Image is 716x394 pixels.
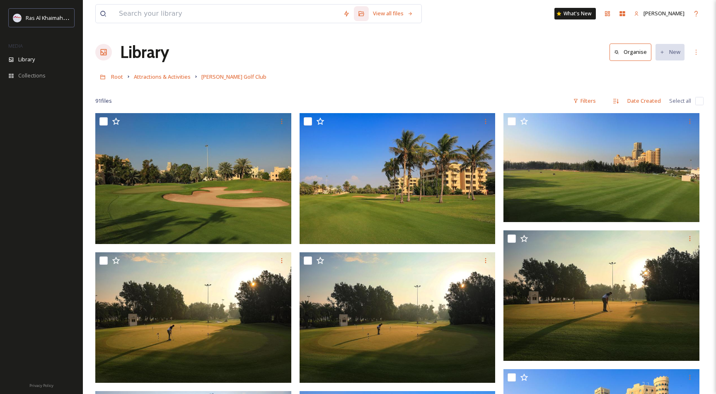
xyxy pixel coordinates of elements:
[8,43,23,49] span: MEDIA
[623,93,665,109] div: Date Created
[29,380,53,390] a: Privacy Policy
[669,97,691,105] span: Select all
[643,10,685,17] span: [PERSON_NAME]
[120,40,169,65] a: Library
[111,73,123,80] span: Root
[134,73,191,80] span: Attractions & Activities
[610,44,651,60] button: Organise
[369,5,417,22] a: View all files
[300,113,496,244] img: Al Hamra Golf Club.jpg
[610,44,656,60] a: Organise
[95,113,291,244] img: Al Hamra Golf Club.jpg
[201,73,266,80] span: [PERSON_NAME] Golf Club
[29,383,53,388] span: Privacy Policy
[134,72,191,82] a: Attractions & Activities
[503,113,699,222] img: Al Hamra Golf Club.jpg
[554,8,596,19] a: What's New
[111,72,123,82] a: Root
[13,14,22,22] img: Logo_RAKTDA_RGB-01.png
[300,252,496,383] img: Al Hamra Golf Club.jpg
[569,93,600,109] div: Filters
[115,5,339,23] input: Search your library
[95,252,291,383] img: Al Hamra Golf Club.jpg
[630,5,689,22] a: [PERSON_NAME]
[18,72,46,80] span: Collections
[18,56,35,63] span: Library
[201,72,266,82] a: [PERSON_NAME] Golf Club
[503,230,699,361] img: Al Hamra Golf Club.jpg
[656,44,685,60] button: New
[95,97,112,105] span: 91 file s
[26,14,143,22] span: Ras Al Khaimah Tourism Development Authority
